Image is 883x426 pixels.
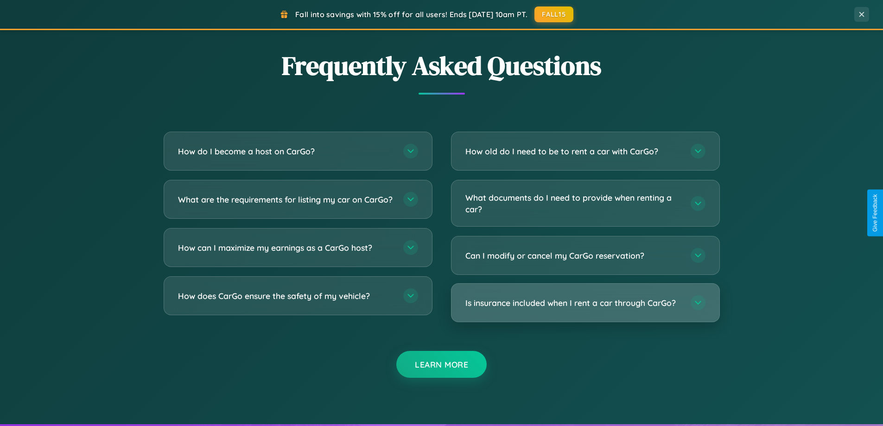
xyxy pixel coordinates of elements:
h3: How does CarGo ensure the safety of my vehicle? [178,290,394,302]
h3: What are the requirements for listing my car on CarGo? [178,194,394,205]
div: Give Feedback [872,194,878,232]
span: Fall into savings with 15% off for all users! Ends [DATE] 10am PT. [295,10,527,19]
button: Learn More [396,351,487,378]
h3: How old do I need to be to rent a car with CarGo? [465,146,681,157]
h2: Frequently Asked Questions [164,48,720,83]
button: FALL15 [534,6,573,22]
h3: What documents do I need to provide when renting a car? [465,192,681,215]
h3: How can I maximize my earnings as a CarGo host? [178,242,394,254]
h3: How do I become a host on CarGo? [178,146,394,157]
h3: Can I modify or cancel my CarGo reservation? [465,250,681,261]
h3: Is insurance included when I rent a car through CarGo? [465,297,681,309]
